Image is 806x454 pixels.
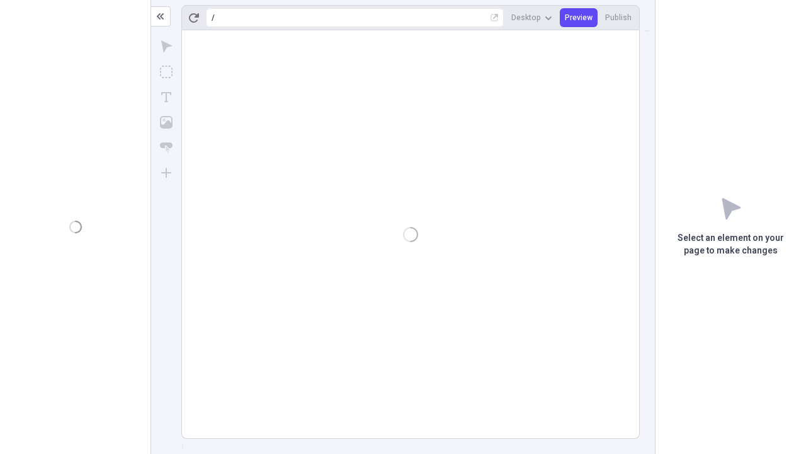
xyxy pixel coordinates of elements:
button: Button [155,136,178,159]
button: Preview [560,8,598,27]
span: Preview [565,13,593,23]
span: Publish [605,13,632,23]
div: / [212,13,215,23]
button: Publish [600,8,637,27]
button: Text [155,86,178,108]
button: Image [155,111,178,134]
p: Select an element on your page to make changes [656,232,806,257]
button: Box [155,61,178,83]
span: Desktop [511,13,541,23]
button: Desktop [506,8,557,27]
